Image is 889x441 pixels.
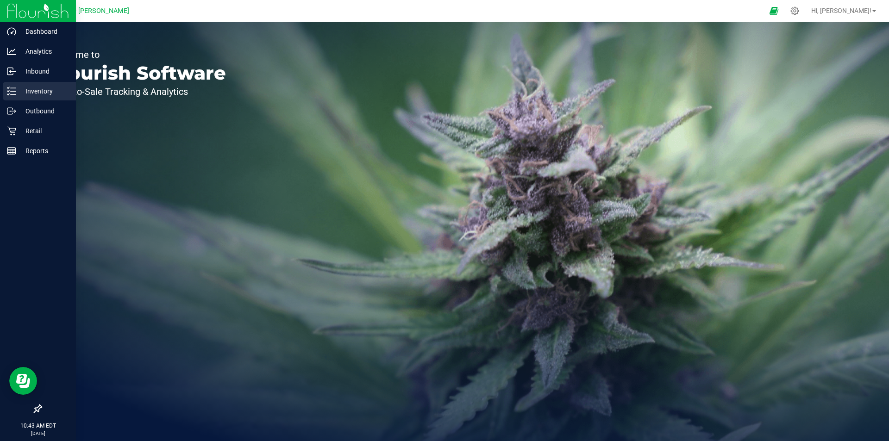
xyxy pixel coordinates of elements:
[16,106,72,117] p: Outbound
[7,106,16,116] inline-svg: Outbound
[50,87,226,96] p: Seed-to-Sale Tracking & Analytics
[7,27,16,36] inline-svg: Dashboard
[7,87,16,96] inline-svg: Inventory
[7,67,16,76] inline-svg: Inbound
[60,7,129,15] span: GA4 - [PERSON_NAME]
[789,6,801,15] div: Manage settings
[9,367,37,395] iframe: Resource center
[16,145,72,156] p: Reports
[50,50,226,59] p: Welcome to
[16,125,72,137] p: Retail
[7,126,16,136] inline-svg: Retail
[16,46,72,57] p: Analytics
[4,422,72,430] p: 10:43 AM EDT
[16,26,72,37] p: Dashboard
[50,64,226,82] p: Flourish Software
[7,47,16,56] inline-svg: Analytics
[811,7,871,14] span: Hi, [PERSON_NAME]!
[4,430,72,437] p: [DATE]
[764,2,784,20] span: Open Ecommerce Menu
[7,146,16,155] inline-svg: Reports
[16,66,72,77] p: Inbound
[16,86,72,97] p: Inventory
